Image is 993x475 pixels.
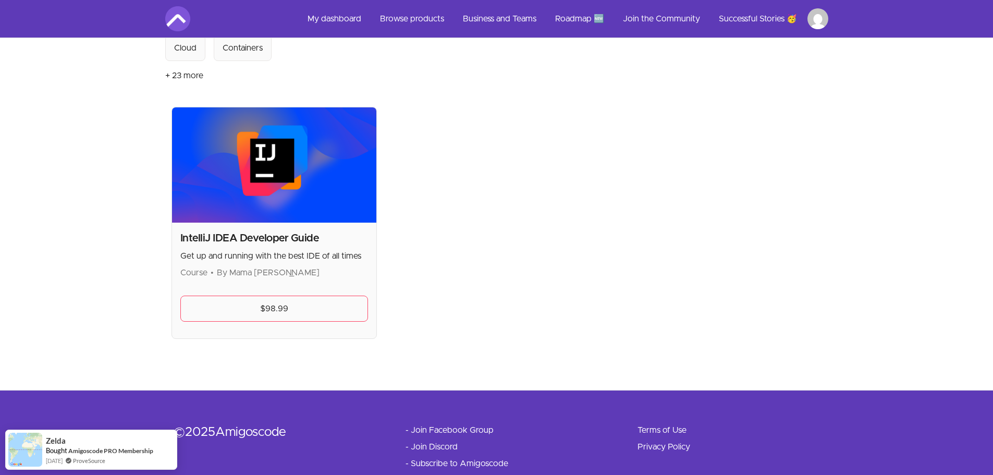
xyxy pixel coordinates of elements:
a: - Join Discord [406,441,458,453]
a: Privacy Policy [638,441,690,453]
span: [DATE] [46,456,63,465]
img: Amigoscode logo [165,6,190,31]
a: - Join Facebook Group [406,424,494,436]
h2: IntelliJ IDEA Developer Guide [180,231,369,246]
a: Roadmap 🆕 [547,6,612,31]
div: © 2025 Amigoscode [174,424,372,441]
a: Join the Community [615,6,708,31]
a: ProveSource [73,456,105,465]
p: Get up and running with the best IDE of all times [180,250,369,262]
span: Bought [46,446,67,455]
button: + 23 more [165,61,203,90]
nav: Main [299,6,828,31]
a: Terms of Use [638,424,686,436]
a: - Subscribe to Amigoscode [406,457,508,470]
a: Browse products [372,6,452,31]
a: Business and Teams [455,6,545,31]
div: Cloud [174,42,197,54]
a: $98.99 [180,296,369,322]
a: Successful Stories 🥳 [710,6,805,31]
img: Profile image for Raj Sivakumar [807,8,828,29]
span: By Mama [PERSON_NAME] [217,269,320,277]
div: Containers [223,42,263,54]
a: Amigoscode PRO Membership [68,446,153,455]
span: Course [180,269,207,277]
img: provesource social proof notification image [8,433,42,467]
span: Zelda [46,436,66,445]
img: Product image for IntelliJ IDEA Developer Guide [172,107,377,223]
span: • [211,269,214,277]
a: My dashboard [299,6,370,31]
